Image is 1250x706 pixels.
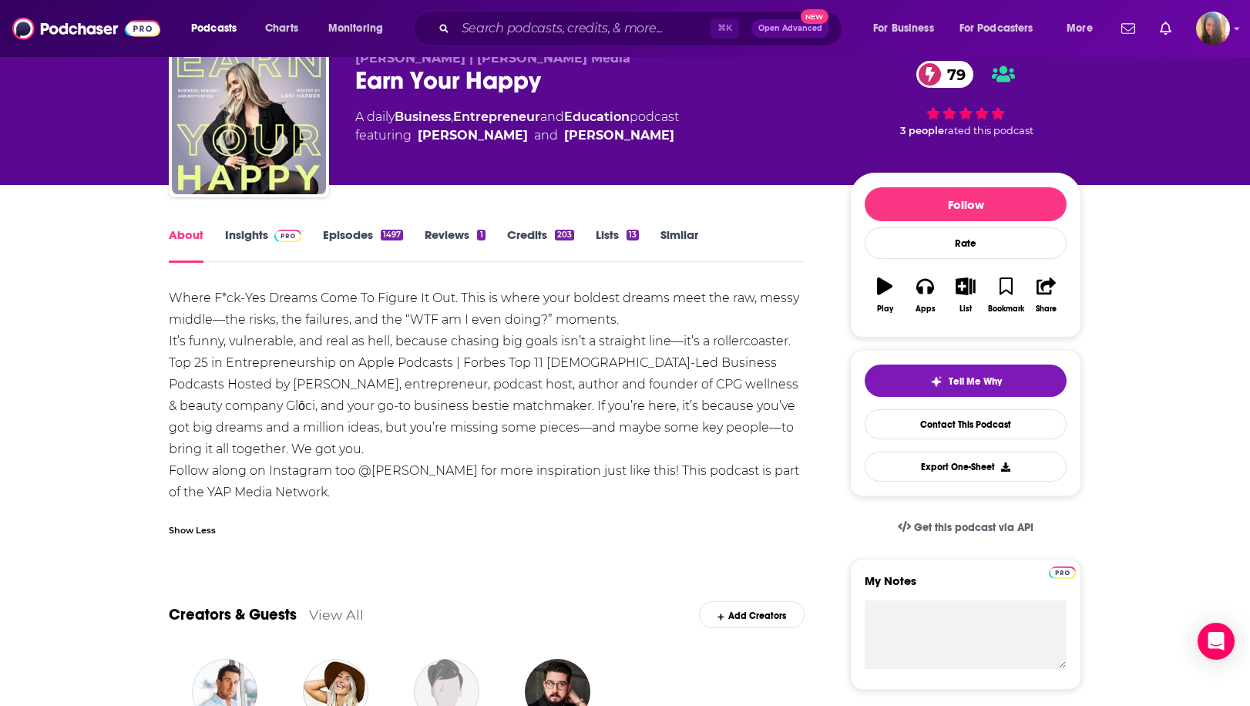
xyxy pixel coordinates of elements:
span: For Business [873,18,934,39]
a: Business [395,109,451,124]
span: and [540,109,564,124]
div: 79 3 peoplerated this podcast [850,51,1081,146]
a: Creators & Guests [169,605,297,624]
div: Share [1036,304,1057,314]
span: and [534,126,558,145]
a: Episodes1497 [323,227,403,263]
div: List [959,304,972,314]
img: User Profile [1196,12,1230,45]
button: open menu [949,16,1056,41]
a: Credits203 [507,227,574,263]
span: Tell Me Why [949,375,1002,388]
img: Podchaser Pro [274,230,301,242]
span: Charts [265,18,298,39]
div: Rate [865,227,1067,259]
div: 1497 [381,230,403,240]
a: Similar [660,227,698,263]
div: Play [877,304,893,314]
a: Pro website [1049,564,1076,579]
a: Charts [255,16,307,41]
a: Show notifications dropdown [1115,15,1141,42]
div: Search podcasts, credits, & more... [428,11,857,46]
a: About [169,227,203,263]
button: Open AdvancedNew [751,19,829,38]
div: A daily podcast [355,108,679,145]
span: Logged in as AHartman333 [1196,12,1230,45]
button: open menu [862,16,953,41]
a: Lori Harder [564,126,674,145]
span: [PERSON_NAME] | [PERSON_NAME] Media [355,51,630,66]
button: tell me why sparkleTell Me Why [865,365,1067,397]
a: InsightsPodchaser Pro [225,227,301,263]
button: open menu [1056,16,1112,41]
div: 1 [477,230,485,240]
span: More [1067,18,1093,39]
button: open menu [180,16,257,41]
button: Export One-Sheet [865,452,1067,482]
a: Show notifications dropdown [1154,15,1178,42]
span: Open Advanced [758,25,822,32]
button: Show profile menu [1196,12,1230,45]
button: List [946,267,986,323]
span: ⌘ K [711,18,739,39]
div: Open Intercom Messenger [1198,623,1235,660]
a: Chris Harder [418,126,528,145]
a: Education [564,109,630,124]
button: Bookmark [986,267,1026,323]
button: Apps [905,267,945,323]
div: Apps [916,304,936,314]
img: Earn Your Happy [172,40,326,194]
span: For Podcasters [959,18,1033,39]
a: View All [309,607,364,623]
img: tell me why sparkle [930,375,943,388]
button: Share [1027,267,1067,323]
input: Search podcasts, credits, & more... [455,16,711,41]
label: My Notes [865,573,1067,600]
button: Play [865,267,905,323]
span: 79 [932,61,973,88]
img: Podchaser Pro [1049,566,1076,579]
div: 203 [555,230,574,240]
a: Lists13 [596,227,639,263]
span: rated this podcast [944,125,1033,136]
div: Add Creators [699,601,805,628]
span: , [451,109,453,124]
span: Monitoring [328,18,383,39]
span: featuring [355,126,679,145]
span: 3 people [900,125,944,136]
button: Follow [865,187,1067,221]
a: Reviews1 [425,227,485,263]
div: Where F*ck-Yes Dreams Come To Figure It Out. This is where your boldest dreams meet the raw, mess... [169,287,805,503]
a: Get this podcast via API [885,509,1046,546]
a: 79 [916,61,973,88]
button: open menu [318,16,403,41]
a: Entrepreneur [453,109,540,124]
div: 13 [627,230,639,240]
a: Contact This Podcast [865,409,1067,439]
img: Podchaser - Follow, Share and Rate Podcasts [12,14,160,43]
span: Get this podcast via API [914,521,1033,534]
span: New [801,9,828,24]
span: Podcasts [191,18,237,39]
div: Bookmark [988,304,1024,314]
